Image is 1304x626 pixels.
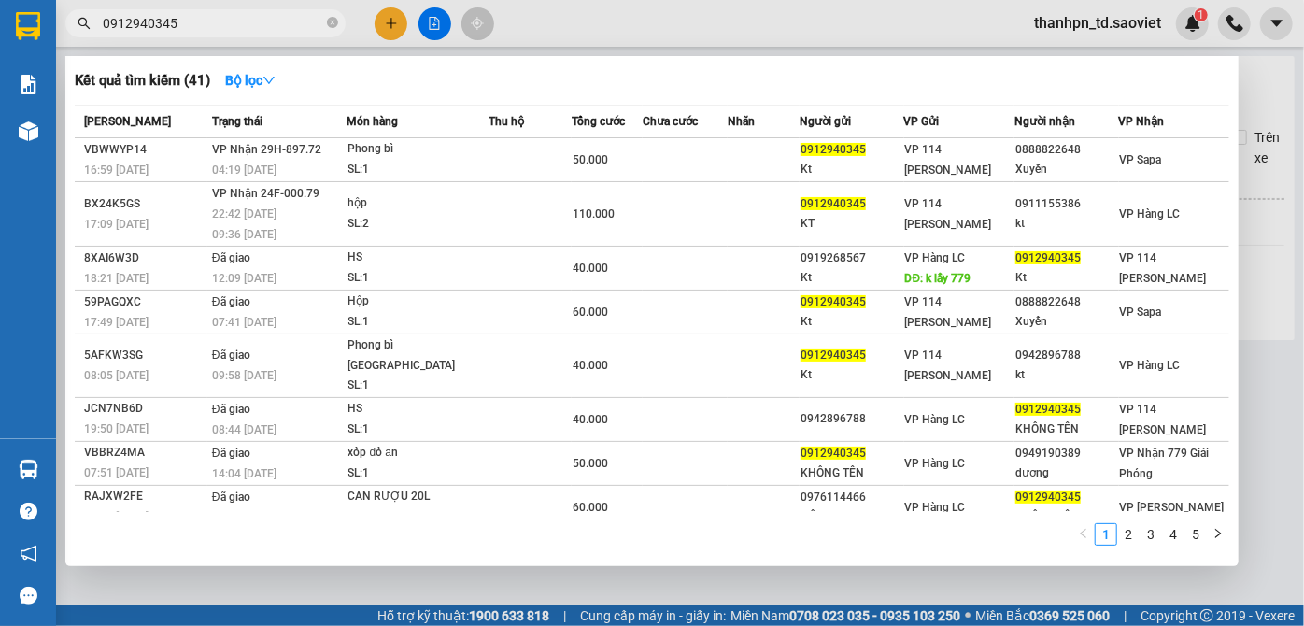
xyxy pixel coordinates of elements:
[1015,444,1117,463] div: 0949190389
[103,13,323,34] input: Tìm tên, số ĐT hoặc mã đơn
[1014,115,1075,128] span: Người nhận
[348,248,489,268] div: HS
[1140,523,1162,546] li: 3
[572,115,625,128] span: Tổng cước
[348,376,489,396] div: SL: 1
[1141,524,1161,545] a: 3
[801,409,902,429] div: 0942896788
[801,447,866,460] span: 0912940345
[20,587,37,605] span: message
[1072,523,1095,546] li: Previous Page
[573,457,608,470] span: 50.000
[212,511,276,524] span: 13:20 [DATE]
[84,292,206,312] div: 59PAGQXC
[1120,501,1225,514] span: VP [PERSON_NAME]
[801,349,866,362] span: 0912940345
[1120,251,1207,285] span: VP 114 [PERSON_NAME]
[800,115,851,128] span: Người gửi
[20,503,37,520] span: question-circle
[348,214,489,235] div: SL: 2
[84,115,171,128] span: [PERSON_NAME]
[84,466,149,479] span: 07:51 [DATE]
[262,74,276,87] span: down
[1120,153,1162,166] span: VP Sapa
[801,268,902,288] div: Kt
[1096,524,1116,545] a: 1
[84,510,149,523] span: 15:05 [DATE]
[212,187,319,200] span: VP Nhận 24F-000.79
[212,491,250,504] span: Đã giao
[801,488,902,507] div: 0976114466
[1185,524,1206,545] a: 5
[1015,403,1081,416] span: 0912940345
[1207,523,1229,546] button: right
[1162,523,1184,546] li: 4
[1078,528,1089,539] span: left
[905,349,992,382] span: VP 114 [PERSON_NAME]
[905,501,966,514] span: VP Hàng LC
[212,349,250,362] span: Đã giao
[801,214,902,234] div: KT
[905,413,966,426] span: VP Hàng LC
[801,312,902,332] div: Kt
[225,73,276,88] strong: Bộ lọc
[84,272,149,285] span: 18:21 [DATE]
[348,160,489,180] div: SL: 1
[1015,463,1117,483] div: dương
[212,115,262,128] span: Trạng thái
[348,487,489,507] div: CAN RƯỢU 20L
[801,197,866,210] span: 0912940345
[212,251,250,264] span: Đã giao
[84,369,149,382] span: 08:05 [DATE]
[905,295,992,329] span: VP 114 [PERSON_NAME]
[1015,251,1081,264] span: 0912940345
[801,295,866,308] span: 0912940345
[19,460,38,479] img: warehouse-icon
[348,463,489,484] div: SL: 1
[1072,523,1095,546] button: left
[84,140,206,160] div: VBWWYP14
[1015,420,1117,439] div: KHÔNG TÊN
[904,115,940,128] span: VP Gửi
[212,228,276,241] span: 09:36 [DATE]
[801,143,866,156] span: 0912940345
[1118,524,1139,545] a: 2
[1015,507,1117,527] div: KHÔNG TÊN
[212,447,250,460] span: Đã giao
[1015,268,1117,288] div: Kt
[728,115,755,128] span: Nhãn
[573,153,608,166] span: 50.000
[347,115,399,128] span: Món hàng
[1120,207,1181,221] span: VP Hàng LC
[1212,528,1224,539] span: right
[348,139,489,160] div: Phong bì
[1117,523,1140,546] li: 2
[1095,523,1117,546] li: 1
[84,194,206,214] div: BX24K5GS
[573,262,608,275] span: 40.000
[327,17,338,28] span: close-circle
[84,346,206,365] div: 5AFKW3SG
[348,193,489,214] div: hộp
[212,143,321,156] span: VP Nhận 29H-897.72
[573,207,615,221] span: 110.000
[348,443,489,463] div: xốp đồ ăn
[1015,312,1117,332] div: Xuyến
[1120,403,1207,436] span: VP 114 [PERSON_NAME]
[905,272,971,285] span: DĐ: k lấy 779
[19,121,38,141] img: warehouse-icon
[212,207,276,221] span: 22:42 [DATE]
[348,292,489,312] div: Hộp
[348,268,489,289] div: SL: 1
[84,422,149,435] span: 19:50 [DATE]
[1015,491,1081,504] span: 0912940345
[905,143,992,177] span: VP 114 [PERSON_NAME]
[84,164,149,177] span: 16:59 [DATE]
[1015,346,1117,365] div: 0942896788
[1120,306,1162,319] span: VP Sapa
[1015,214,1117,234] div: kt
[212,295,250,308] span: Đã giao
[210,65,291,95] button: Bộ lọcdown
[905,457,966,470] span: VP Hàng LC
[20,545,37,562] span: notification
